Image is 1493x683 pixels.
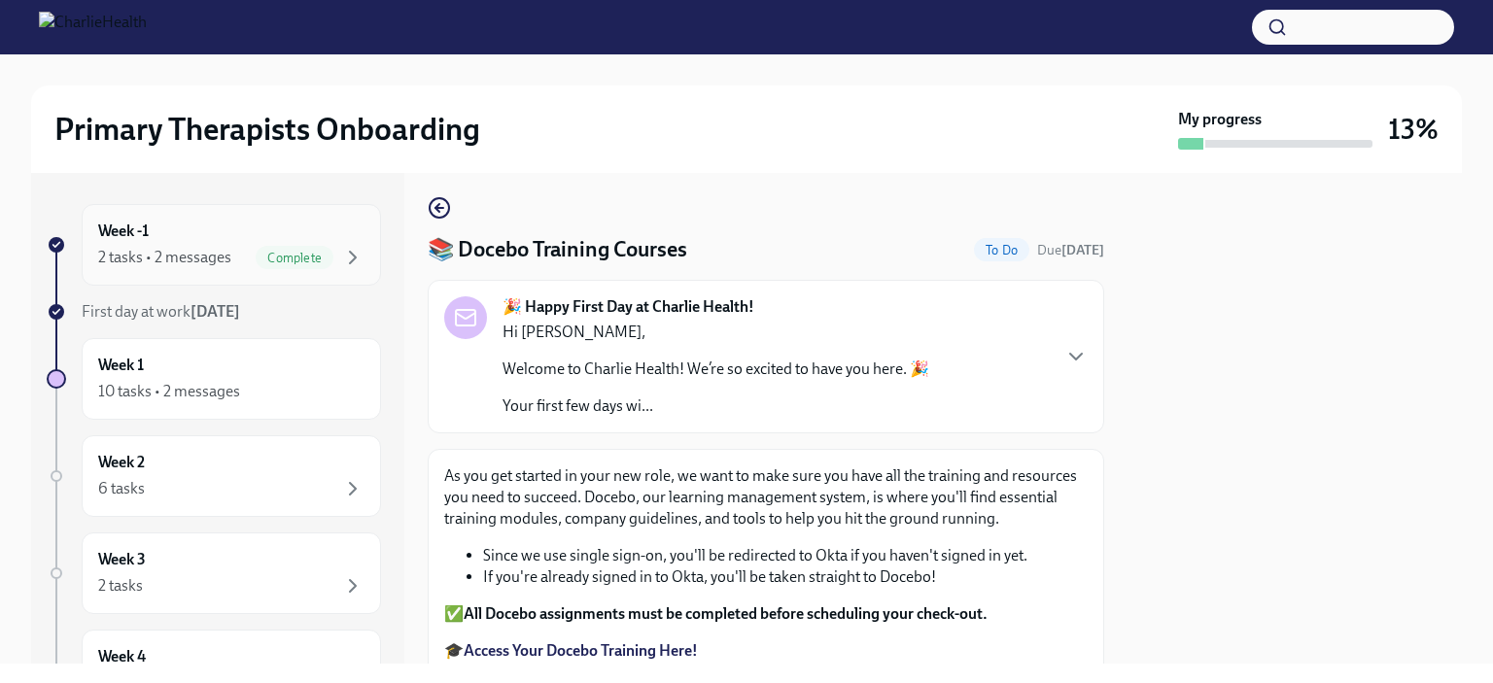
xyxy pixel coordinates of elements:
span: Complete [256,251,333,265]
li: If you're already signed in to Okta, you'll be taken straight to Docebo! [483,566,1088,588]
img: CharlieHealth [39,12,147,43]
div: 10 tasks • 2 messages [98,381,240,402]
h6: Week 2 [98,452,145,473]
h6: Week 4 [98,646,146,667]
p: Your first few days wi... [503,395,929,417]
a: Access Your Docebo Training Here! [464,641,698,660]
h3: 13% [1388,112,1439,147]
h2: Primary Therapists Onboarding [54,110,480,149]
p: Welcome to Charlie Health! We’re so excited to have you here. 🎉 [503,359,929,380]
h6: Week 3 [98,549,146,570]
span: August 26th, 2025 09:00 [1037,241,1104,259]
a: Week 32 tasks [47,532,381,614]
span: Due [1037,242,1104,258]
div: 2 tasks [98,575,143,597]
p: 🎓 [444,640,1088,662]
p: As you get started in your new role, we want to make sure you have all the training and resources... [444,465,1088,529]
h6: Week -1 [98,221,149,242]
a: Week -12 tasks • 2 messagesComplete [47,204,381,286]
p: Hi [PERSON_NAME], [503,322,929,343]
a: Week 110 tasks • 2 messages [47,338,381,420]
a: First day at work[DATE] [47,301,381,323]
div: 2 tasks • 2 messages [98,247,231,268]
strong: [DATE] [1061,242,1104,258]
strong: My progress [1178,109,1262,130]
li: Since we use single sign-on, you'll be redirected to Okta if you haven't signed in yet. [483,545,1088,566]
span: To Do [974,243,1029,257]
div: 6 tasks [98,478,145,499]
strong: 🎉 Happy First Day at Charlie Health! [503,296,754,318]
strong: [DATE] [191,302,240,321]
p: ✅ [444,603,1088,625]
h4: 📚 Docebo Training Courses [428,235,687,264]
strong: All Docebo assignments must be completed before scheduling your check-out. [464,604,988,623]
a: Week 26 tasks [47,435,381,517]
h6: Week 1 [98,355,144,376]
span: First day at work [82,302,240,321]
